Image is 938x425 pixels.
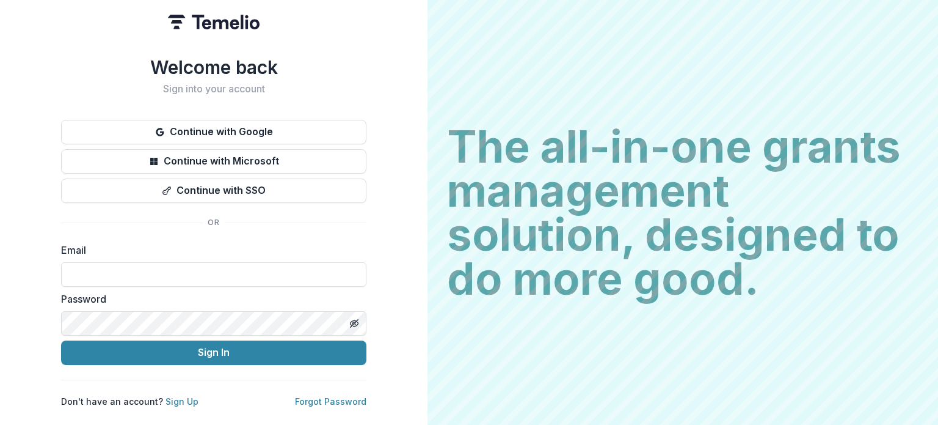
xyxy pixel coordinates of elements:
[61,243,359,257] label: Email
[61,56,366,78] h1: Welcome back
[344,314,364,333] button: Toggle password visibility
[61,341,366,365] button: Sign In
[61,292,359,306] label: Password
[61,83,366,95] h2: Sign into your account
[61,179,366,203] button: Continue with SSO
[61,395,198,408] p: Don't have an account?
[61,120,366,144] button: Continue with Google
[61,149,366,174] button: Continue with Microsoft
[168,15,260,29] img: Temelio
[295,396,366,407] a: Forgot Password
[165,396,198,407] a: Sign Up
